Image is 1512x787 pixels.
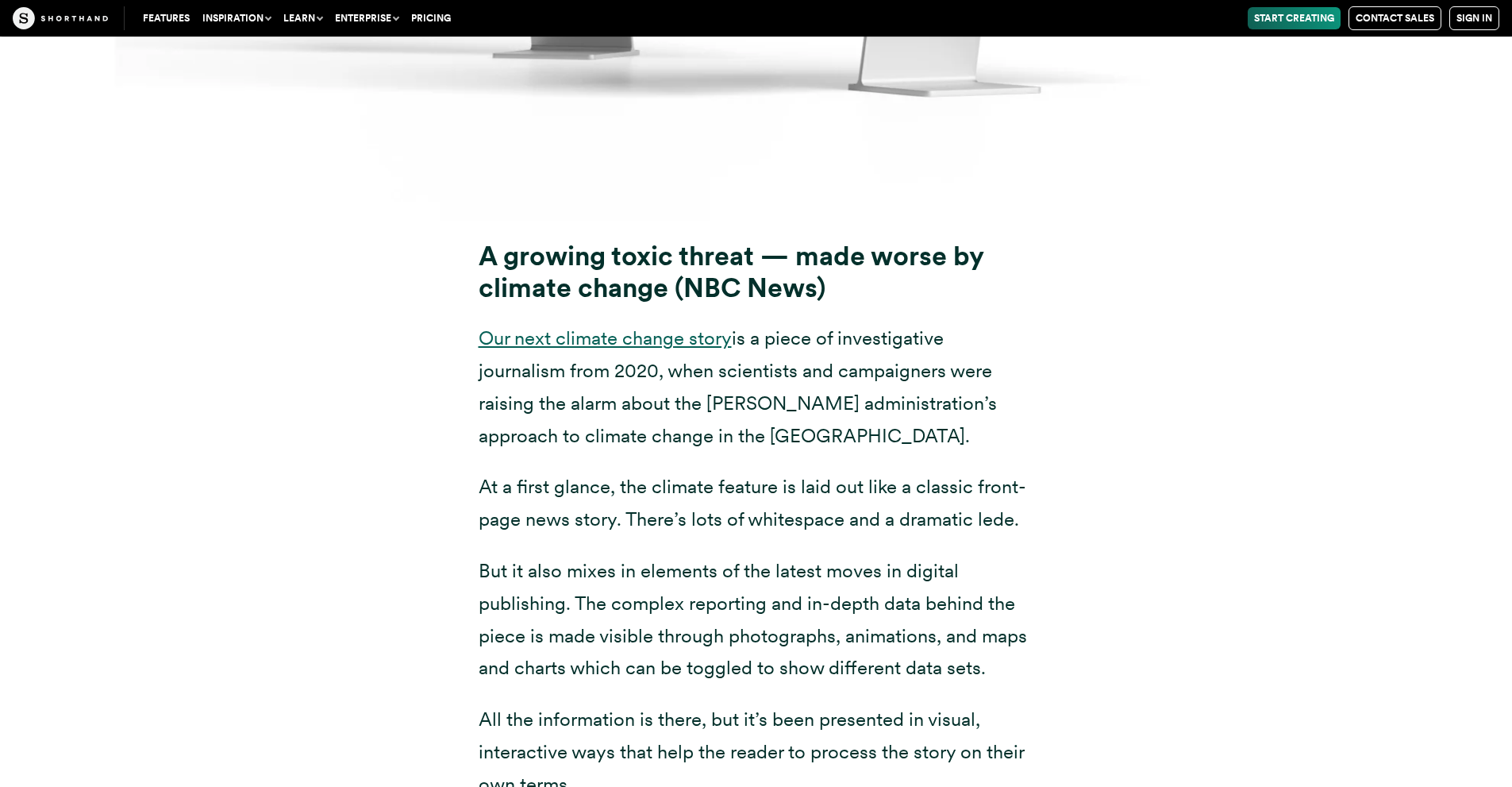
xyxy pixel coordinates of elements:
a: Our next climate change story [479,326,732,349]
p: But it also mixes in elements of the latest moves in digital publishing. The complex reporting an... [479,555,1034,685]
img: The Craft [13,7,108,29]
a: Features [137,7,196,29]
strong: A growing toxic threat — made worse by climate change (NBC News) [479,240,983,303]
button: Inspiration [196,7,277,29]
p: At a first glance, the climate feature is laid out like a classic front-page news story. There’s ... [479,471,1034,536]
a: Pricing [405,7,457,29]
button: Learn [277,7,329,29]
p: is a piece of investigative journalism from 2020, when scientists and campaigners were raising th... [479,322,1034,452]
a: Sign in [1449,6,1499,30]
a: Start Creating [1248,7,1341,29]
a: Contact Sales [1348,6,1441,30]
button: Enterprise [329,7,405,29]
